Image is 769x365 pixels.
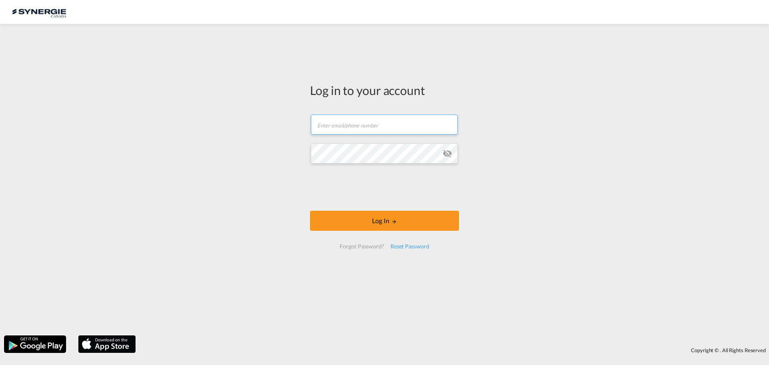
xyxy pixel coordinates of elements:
[443,149,452,158] md-icon: icon-eye-off
[140,343,769,357] div: Copyright © . All Rights Reserved
[311,115,458,135] input: Enter email/phone number
[324,171,445,203] iframe: reCAPTCHA
[310,82,459,99] div: Log in to your account
[77,335,137,354] img: apple.png
[3,335,67,354] img: google.png
[12,3,66,21] img: 1f56c880d42311ef80fc7dca854c8e59.png
[310,211,459,231] button: LOGIN
[336,239,387,254] div: Forgot Password?
[387,239,433,254] div: Reset Password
